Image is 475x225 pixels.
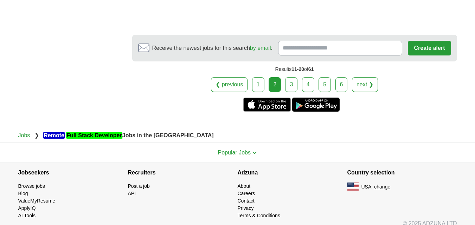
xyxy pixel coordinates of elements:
button: Create alert [408,41,451,55]
img: US flag [347,183,359,191]
span: Receive the newest jobs for this search : [152,44,272,52]
a: ApplyIQ [18,205,36,211]
a: Get the Android app [292,98,340,112]
a: Contact [238,198,255,204]
a: ❮ previous [211,77,248,92]
a: API [128,191,136,196]
a: ValueMyResume [18,198,56,204]
span: USA [361,183,372,191]
h4: Country selection [347,163,457,183]
a: About [238,183,251,189]
a: 4 [302,77,314,92]
a: 6 [335,77,348,92]
a: 3 [285,77,297,92]
span: 11-20 [291,66,304,72]
a: Get the iPhone app [243,98,291,112]
a: Post a job [128,183,150,189]
a: AI Tools [18,213,36,218]
a: Privacy [238,205,254,211]
a: Blog [18,191,28,196]
img: toggle icon [252,151,257,154]
span: 61 [308,66,314,72]
div: Results of [132,61,457,77]
a: Jobs [18,132,30,138]
span: Popular Jobs [218,150,251,155]
a: Careers [238,191,255,196]
strong: Jobs in the [GEOGRAPHIC_DATA] [43,132,213,139]
span: ❯ [34,132,39,138]
a: Terms & Conditions [238,213,280,218]
a: Browse jobs [18,183,45,189]
button: change [374,183,390,191]
a: 1 [252,77,264,92]
div: 2 [269,77,281,92]
a: by email [250,45,271,51]
em: Remote [43,132,65,139]
a: 5 [319,77,331,92]
a: next ❯ [352,77,378,92]
em: Full Stack Developer [66,132,122,139]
